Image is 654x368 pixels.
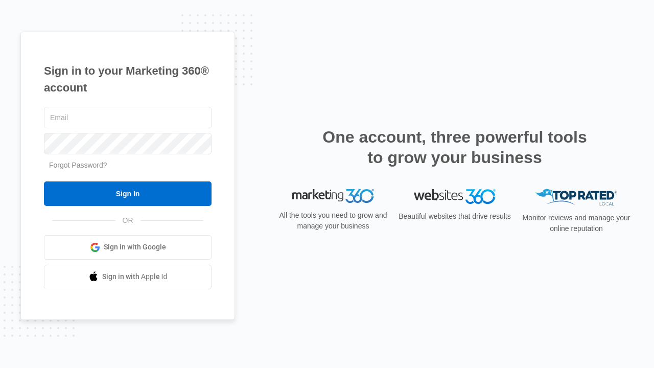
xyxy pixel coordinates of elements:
[276,210,390,232] p: All the tools you need to grow and manage your business
[319,127,590,168] h2: One account, three powerful tools to grow your business
[49,161,107,169] a: Forgot Password?
[414,189,496,204] img: Websites 360
[44,235,212,260] a: Sign in with Google
[44,107,212,128] input: Email
[44,181,212,206] input: Sign In
[535,189,617,206] img: Top Rated Local
[44,265,212,289] a: Sign in with Apple Id
[44,62,212,96] h1: Sign in to your Marketing 360® account
[398,211,512,222] p: Beautiful websites that drive results
[519,213,634,234] p: Monitor reviews and manage your online reputation
[115,215,141,226] span: OR
[104,242,166,252] span: Sign in with Google
[102,271,168,282] span: Sign in with Apple Id
[292,189,374,203] img: Marketing 360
